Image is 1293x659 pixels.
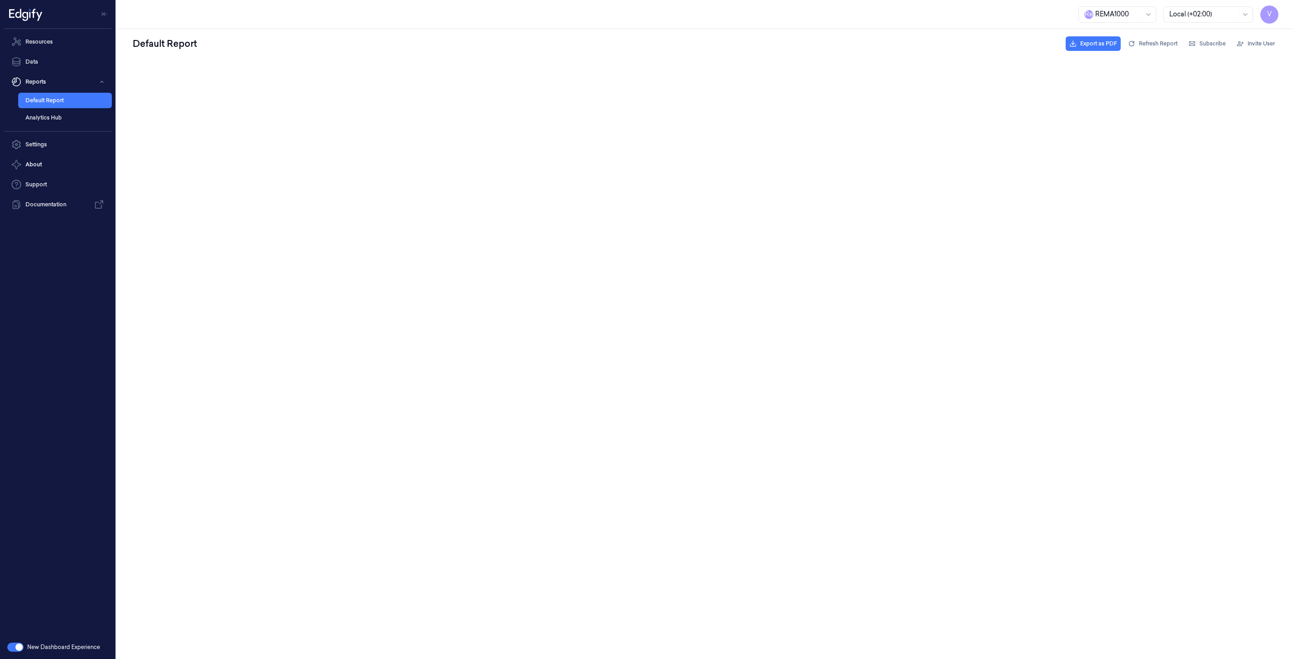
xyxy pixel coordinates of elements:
a: Analytics Hub [18,110,112,125]
a: Default Report [18,93,112,108]
button: Export as PDF [1066,36,1121,51]
a: Settings [4,135,112,154]
button: About [4,155,112,174]
button: V [1260,5,1278,24]
a: Documentation [4,195,112,214]
span: R e [1084,10,1093,19]
span: Subscribe [1199,40,1226,48]
button: Reports [4,73,112,91]
button: Invite User [1233,36,1278,51]
button: Subscribe [1185,36,1229,51]
a: Data [4,53,112,71]
span: Export as PDF [1080,40,1117,48]
span: Invite User [1248,40,1275,48]
a: Resources [4,33,112,51]
button: Refresh Report [1124,36,1181,51]
span: Refresh Report [1139,40,1178,48]
button: Toggle Navigation [97,7,112,21]
div: Default Report [131,35,199,52]
a: Support [4,175,112,194]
